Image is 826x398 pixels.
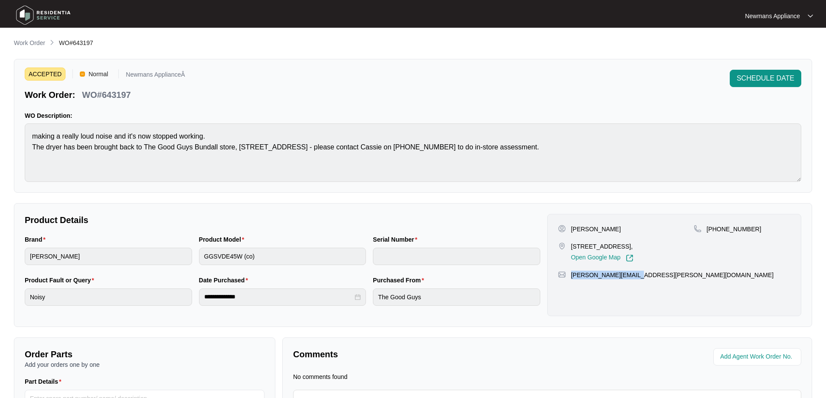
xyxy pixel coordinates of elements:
label: Product Fault or Query [25,276,98,285]
span: ACCEPTED [25,68,65,81]
p: WO Description: [25,111,801,120]
p: [PHONE_NUMBER] [707,225,761,233]
p: Work Order [14,39,45,47]
label: Product Model [199,235,248,244]
img: dropdown arrow [808,14,813,18]
img: Vercel Logo [80,71,85,77]
img: Link-External [626,254,633,262]
p: Comments [293,348,541,360]
a: Work Order [12,39,47,48]
span: Normal [85,68,111,81]
label: Part Details [25,377,65,386]
input: Product Fault or Query [25,288,192,306]
p: Order Parts [25,348,264,360]
img: chevron-right [49,39,56,46]
label: Purchased From [373,276,428,285]
img: residentia service logo [13,2,74,28]
p: WO#643197 [82,89,131,101]
img: user-pin [558,225,566,233]
p: Newmans Appliance [745,12,800,20]
img: map-pin [558,271,566,278]
input: Add Agent Work Order No. [720,352,796,362]
p: [PERSON_NAME] [571,225,621,233]
label: Brand [25,235,49,244]
input: Brand [25,248,192,265]
a: Open Google Map [571,254,633,262]
input: Date Purchased [204,292,353,301]
img: map-pin [558,242,566,250]
button: SCHEDULE DATE [730,70,801,87]
input: Product Model [199,248,366,265]
p: [STREET_ADDRESS], [571,242,633,251]
span: SCHEDULE DATE [737,73,794,84]
span: WO#643197 [59,39,93,46]
label: Date Purchased [199,276,251,285]
textarea: making a really loud noise and it's now stopped working. The dryer has been brought back to The G... [25,123,801,182]
p: Work Order: [25,89,75,101]
p: Add your orders one by one [25,360,264,369]
p: No comments found [293,372,347,381]
input: Serial Number [373,248,540,265]
img: map-pin [694,225,702,233]
p: Product Details [25,214,540,226]
label: Serial Number [373,235,421,244]
p: [PERSON_NAME][EMAIL_ADDRESS][PERSON_NAME][DOMAIN_NAME] [571,271,774,279]
input: Purchased From [373,288,540,306]
p: Newmans ApplianceÂ [126,71,185,81]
